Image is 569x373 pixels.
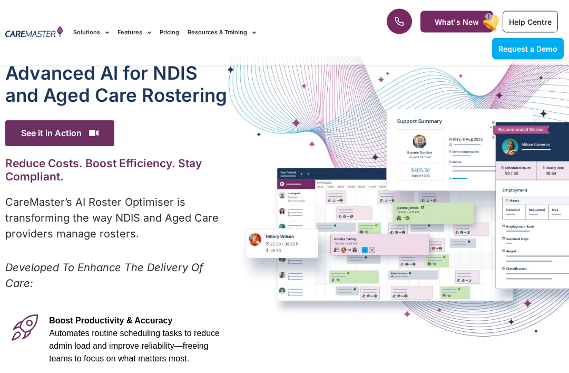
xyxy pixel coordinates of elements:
img: CareMaster Logo [5,26,63,39]
nav: Menu [73,15,362,50]
h2: Reduce Costs. Boost Efficiency. Stay Compliant. [5,157,228,184]
a: Resources & Training [188,15,256,50]
a: Features [117,15,151,50]
a: Help Centre [503,11,558,33]
h1: Advanced Al for NDIS and Aged Care Rostering [5,62,228,107]
span: What's New [435,17,479,26]
span: Request a Demo [498,44,557,53]
span: See it in Action [5,121,114,147]
a: Pricing [160,15,179,50]
a: What's New [420,11,493,33]
span: Automates routine scheduling tasks to reduce admin load and improve reliability—freeing teams to ... [49,329,220,364]
em: Developed To Enhance The Delivery Of Care: [5,262,203,290]
a: Request a Demo [492,38,564,60]
a: Solutions [73,15,109,50]
span: Boost Productivity & Accuracy [49,317,172,326]
p: CareMaster’s AI Roster Optimiser is transforming the way NDIS and Aged Care providers manage rost... [5,195,228,242]
span: Help Centre [509,17,552,26]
